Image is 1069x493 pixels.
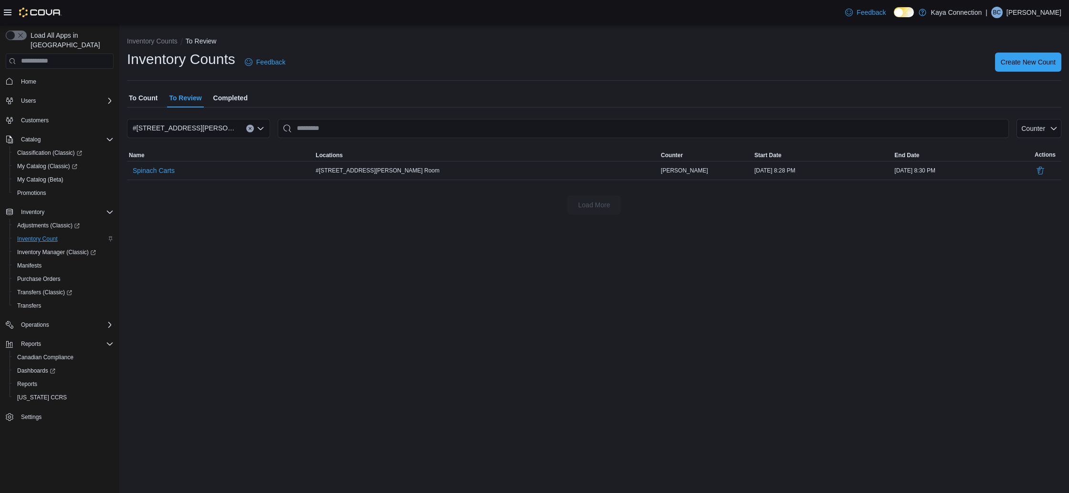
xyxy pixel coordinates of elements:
div: Brian Carto [991,7,1003,18]
button: Load More [567,195,621,214]
span: Manifests [17,262,42,269]
span: Inventory Manager (Classic) [17,248,96,256]
span: Counter [1021,125,1045,132]
span: Inventory Count [13,233,114,245]
a: Home [17,76,40,87]
span: My Catalog (Classic) [13,161,114,172]
span: Load More [578,200,610,210]
div: [DATE] 8:30 PM [892,165,1033,176]
p: | [985,7,987,18]
span: Home [17,75,114,87]
button: End Date [892,150,1033,161]
p: Kaya Connection [931,7,982,18]
span: Inventory [17,206,114,218]
span: Classification (Classic) [13,147,114,159]
a: Classification (Classic) [10,146,117,160]
button: Locations [314,150,659,161]
button: Inventory Counts [127,37,178,45]
span: Transfers [17,302,41,310]
a: Transfers (Classic) [13,287,76,298]
button: Counter [1017,119,1061,138]
span: Reports [17,380,37,388]
a: Reports [13,378,41,390]
button: Spinach Carts [129,163,178,178]
button: [US_STATE] CCRS [10,391,117,404]
span: Counter [661,151,683,159]
div: #[STREET_ADDRESS][PERSON_NAME] Room [314,165,659,176]
span: Name [129,151,145,159]
button: My Catalog (Beta) [10,173,117,186]
span: Inventory Count [17,235,58,243]
a: Inventory Manager (Classic) [10,246,117,259]
button: Counter [659,150,753,161]
span: Catalog [21,136,41,143]
button: Catalog [2,133,117,146]
a: Inventory Manager (Classic) [13,246,100,258]
span: Adjustments (Classic) [13,220,114,231]
span: Feedback [256,57,285,67]
button: Inventory Count [10,232,117,246]
span: Purchase Orders [13,273,114,285]
span: Manifests [13,260,114,271]
button: Inventory [17,206,48,218]
a: Transfers [13,300,45,311]
h1: Inventory Counts [127,50,235,69]
a: Feedback [841,3,890,22]
button: Catalog [17,134,44,145]
button: Operations [17,319,53,331]
span: Customers [21,117,49,124]
span: Dark Mode [894,17,894,18]
button: Reports [17,338,45,350]
span: To Review [169,88,201,107]
span: End Date [894,151,919,159]
span: Users [21,97,36,105]
a: Purchase Orders [13,273,64,285]
button: To Review [186,37,217,45]
span: Users [17,95,114,107]
span: My Catalog (Beta) [13,174,114,185]
span: Load All Apps in [GEOGRAPHIC_DATA] [27,31,114,50]
a: Canadian Compliance [13,352,77,363]
button: Reports [2,337,117,351]
input: This is a search bar. After typing your query, hit enter to filter the results lower in the page. [278,119,1009,138]
span: My Catalog (Beta) [17,176,63,183]
a: Promotions [13,187,50,199]
a: [US_STATE] CCRS [13,392,71,403]
span: Start Date [755,151,782,159]
button: Home [2,75,117,88]
span: Dashboards [17,367,55,375]
span: Actions [1035,151,1056,159]
button: Settings [2,410,117,424]
span: Reports [21,340,41,348]
a: Adjustments (Classic) [10,219,117,232]
button: Clear input [246,125,254,132]
a: Adjustments (Classic) [13,220,84,231]
span: Transfers [13,300,114,311]
a: Dashboards [13,365,59,376]
a: Transfers (Classic) [10,286,117,299]
button: Start Date [753,150,893,161]
button: Users [2,94,117,107]
nav: Complex example [6,71,114,449]
a: Dashboards [10,364,117,377]
nav: An example of EuiBreadcrumbs [127,36,1061,48]
span: Dashboards [13,365,114,376]
button: Reports [10,377,117,391]
a: My Catalog (Classic) [10,160,117,173]
span: Classification (Classic) [17,149,82,157]
button: Manifests [10,259,117,272]
a: Feedback [241,53,289,72]
span: Reports [17,338,114,350]
span: Catalog [17,134,114,145]
span: Operations [17,319,114,331]
span: My Catalog (Classic) [17,162,77,170]
span: Inventory [21,208,44,216]
a: My Catalog (Classic) [13,161,81,172]
span: #[STREET_ADDRESS][PERSON_NAME] [133,122,237,134]
button: Canadian Compliance [10,351,117,364]
div: [DATE] 8:28 PM [753,165,893,176]
button: Purchase Orders [10,272,117,286]
button: Name [127,150,314,161]
span: Feedback [857,8,886,17]
a: Classification (Classic) [13,147,86,159]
